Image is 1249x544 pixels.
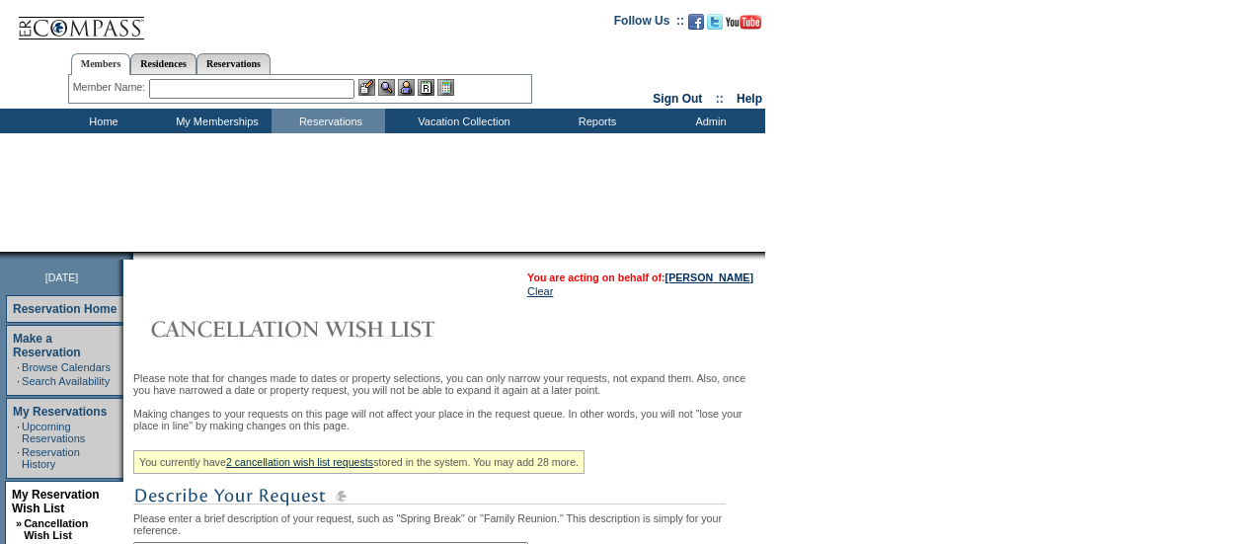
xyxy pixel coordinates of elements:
[13,405,107,419] a: My Reservations
[126,252,133,260] img: promoShadowLeftCorner.gif
[688,14,704,30] img: Become our fan on Facebook
[614,12,684,36] td: Follow Us ::
[385,109,538,133] td: Vacation Collection
[358,79,375,96] img: b_edit.gif
[726,20,761,32] a: Subscribe to our YouTube Channel
[653,92,702,106] a: Sign Out
[707,20,723,32] a: Follow us on Twitter
[71,53,131,75] a: Members
[17,446,20,470] td: ·
[688,20,704,32] a: Become our fan on Facebook
[22,375,110,387] a: Search Availability
[378,79,395,96] img: View
[16,517,22,529] b: »
[73,79,149,96] div: Member Name:
[665,272,753,283] a: [PERSON_NAME]
[707,14,723,30] img: Follow us on Twitter
[13,332,81,359] a: Make a Reservation
[726,15,761,30] img: Subscribe to our YouTube Channel
[22,446,80,470] a: Reservation History
[418,79,434,96] img: Reservations
[130,53,196,74] a: Residences
[226,456,373,468] a: 2 cancellation wish list requests
[17,421,20,444] td: ·
[22,421,85,444] a: Upcoming Reservations
[196,53,271,74] a: Reservations
[24,517,88,541] a: Cancellation Wish List
[538,109,652,133] td: Reports
[158,109,272,133] td: My Memberships
[133,252,135,260] img: blank.gif
[527,285,553,297] a: Clear
[17,375,20,387] td: ·
[272,109,385,133] td: Reservations
[398,79,415,96] img: Impersonate
[716,92,724,106] span: ::
[527,272,753,283] span: You are acting on behalf of:
[17,361,20,373] td: ·
[12,488,100,515] a: My Reservation Wish List
[437,79,454,96] img: b_calculator.gif
[44,109,158,133] td: Home
[652,109,765,133] td: Admin
[133,309,528,349] img: Cancellation Wish List
[13,302,117,316] a: Reservation Home
[22,361,111,373] a: Browse Calendars
[45,272,79,283] span: [DATE]
[737,92,762,106] a: Help
[133,450,585,474] div: You currently have stored in the system. You may add 28 more.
